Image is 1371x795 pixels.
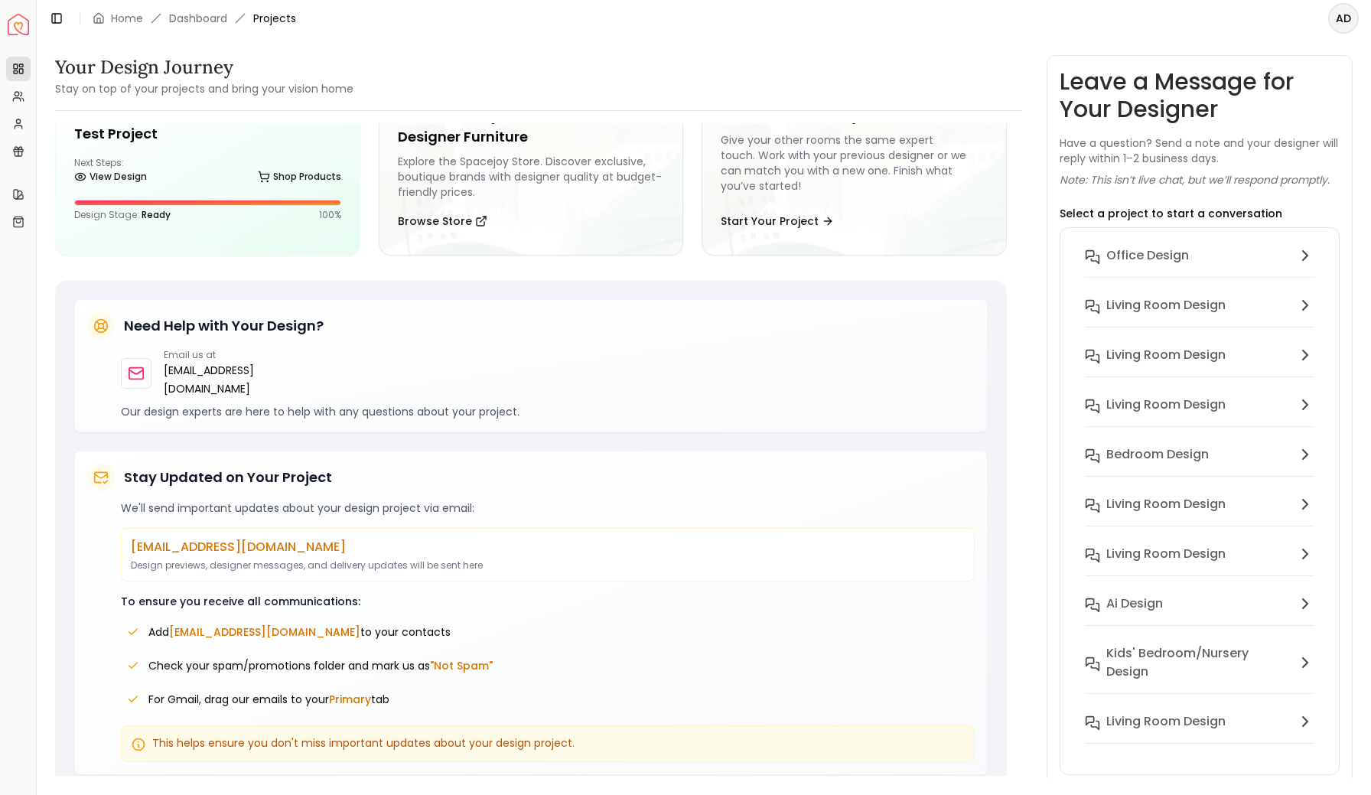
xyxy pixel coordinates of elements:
[121,404,975,419] p: Our design experts are here to help with any questions about your project.
[430,658,493,673] span: "Not Spam"
[398,154,665,200] div: Explore the Spacejoy Store. Discover exclusive, boutique brands with designer quality at budget-f...
[1073,706,1327,756] button: Living Room design
[1328,3,1359,34] button: AD
[124,315,324,337] h5: Need Help with Your Design?
[148,624,451,640] span: Add to your contacts
[1106,296,1226,314] h6: Living Room design
[55,55,353,80] h3: Your Design Journey
[1073,489,1327,539] button: Living Room design
[74,123,341,145] h5: Test Project
[148,692,389,707] span: For Gmail, drag our emails to your tab
[121,500,975,516] p: We'll send important updates about your design project via email:
[1106,712,1226,731] h6: Living Room design
[142,208,171,221] span: Ready
[124,467,332,488] h5: Stay Updated on Your Project
[1106,445,1209,464] h6: Bedroom design
[8,14,29,35] a: Spacejoy
[1106,246,1189,265] h6: Office design
[253,11,296,26] span: Projects
[1106,644,1290,681] h6: Kids' Bedroom/Nursery design
[1073,290,1327,340] button: Living Room design
[329,692,371,707] span: Primary
[131,559,965,572] p: Design previews, designer messages, and delivery updates will be sent here
[1073,539,1327,588] button: Living Room design
[8,14,29,35] img: Spacejoy Logo
[319,209,341,221] p: 100 %
[1106,346,1226,364] h6: Living Room design
[1060,68,1340,123] h3: Leave a Message for Your Designer
[55,81,353,96] small: Stay on top of your projects and bring your vision home
[148,658,493,673] span: Check your spam/promotions folder and mark us as
[1060,135,1340,166] p: Have a question? Send a note and your designer will reply within 1–2 business days.
[121,594,975,609] p: To ensure you receive all communications:
[1073,638,1327,706] button: Kids' Bedroom/Nursery design
[93,11,296,26] nav: breadcrumb
[1060,172,1330,187] p: Note: This isn’t live chat, but we’ll respond promptly.
[74,166,147,187] a: View Design
[1060,206,1282,221] p: Select a project to start a conversation
[152,735,575,751] span: This helps ensure you don't miss important updates about your design project.
[164,349,316,361] p: Email us at
[164,361,316,398] a: [EMAIL_ADDRESS][DOMAIN_NAME]
[398,105,665,148] h5: Your Gateway to Affordable Designer Furniture
[74,209,171,221] p: Design Stage:
[1073,389,1327,439] button: Living Room design
[721,132,988,200] div: Give your other rooms the same expert touch. Work with your previous designer or we can match you...
[398,206,487,236] button: Browse Store
[74,157,341,187] div: Next Steps:
[379,86,684,256] a: Your Gateway to Affordable Designer FurnitureExplore the Spacejoy Store. Discover exclusive, bout...
[702,86,1007,256] a: Start Your Next ProjectGive your other rooms the same expert touch. Work with your previous desig...
[1106,545,1226,563] h6: Living Room design
[169,624,360,640] span: [EMAIL_ADDRESS][DOMAIN_NAME]
[1073,588,1327,638] button: Ai Design
[1330,5,1357,32] span: AD
[721,206,834,236] button: Start Your Project
[111,11,143,26] a: Home
[169,11,227,26] a: Dashboard
[1106,595,1163,613] h6: Ai Design
[258,166,341,187] a: Shop Products
[1106,396,1226,414] h6: Living Room design
[1073,340,1327,389] button: Living Room design
[131,538,965,556] p: [EMAIL_ADDRESS][DOMAIN_NAME]
[1073,240,1327,290] button: Office design
[1106,495,1226,513] h6: Living Room design
[1073,439,1327,489] button: Bedroom design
